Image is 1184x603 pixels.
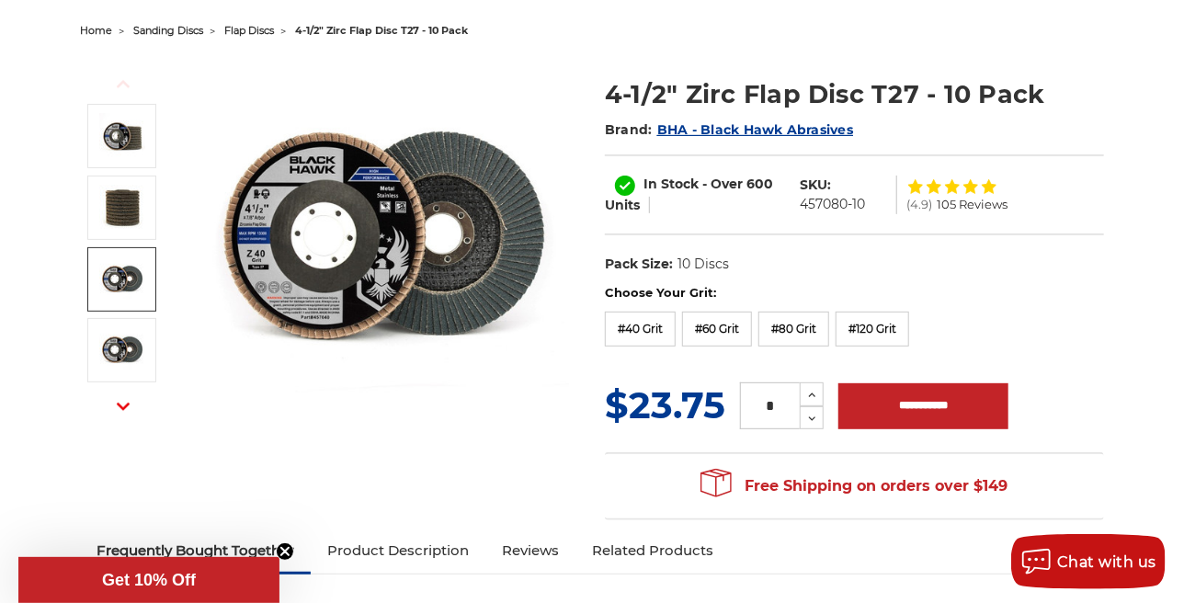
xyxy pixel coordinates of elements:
img: 60 grit flap disc [99,327,145,373]
span: In Stock [643,176,699,192]
div: Get 10% OffClose teaser [18,557,279,603]
img: Black Hawk 4-1/2" x 7/8" Flap Disc Type 27 - 10 Pack [201,57,569,425]
span: 105 Reviews [937,199,1008,210]
button: Close teaser [276,542,294,561]
span: 4-1/2" zirc flap disc t27 - 10 pack [295,24,468,37]
dd: 457080-10 [801,195,866,214]
a: home [80,24,112,37]
span: (4.9) [906,199,932,210]
a: Frequently Bought Together [80,530,311,571]
img: Black Hawk 4-1/2" x 7/8" Flap Disc Type 27 - 10 Pack [99,113,145,159]
button: Next [101,386,145,426]
span: Chat with us [1057,553,1156,571]
dd: 10 Discs [677,255,729,274]
span: $23.75 [605,382,725,427]
dt: SKU: [801,176,832,195]
label: Choose Your Grit: [605,284,1104,302]
button: Chat with us [1011,534,1166,589]
span: Brand: [605,121,653,138]
a: flap discs [224,24,274,37]
span: Get 10% Off [102,571,196,589]
img: 40 grit flap disc [99,256,145,302]
span: Free Shipping on orders over $149 [700,468,1008,505]
a: Related Products [575,530,730,571]
dt: Pack Size: [605,255,673,274]
a: BHA - Black Hawk Abrasives [657,121,854,138]
h1: 4-1/2" Zirc Flap Disc T27 - 10 Pack [605,76,1104,112]
a: Product Description [311,530,485,571]
a: sanding discs [133,24,203,37]
button: Previous [101,64,145,104]
span: Units [605,197,640,213]
span: 600 [746,176,773,192]
span: - Over [702,176,743,192]
a: Reviews [485,530,575,571]
img: 10 pack of 4.5" Black Hawk Flap Discs [99,185,145,231]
